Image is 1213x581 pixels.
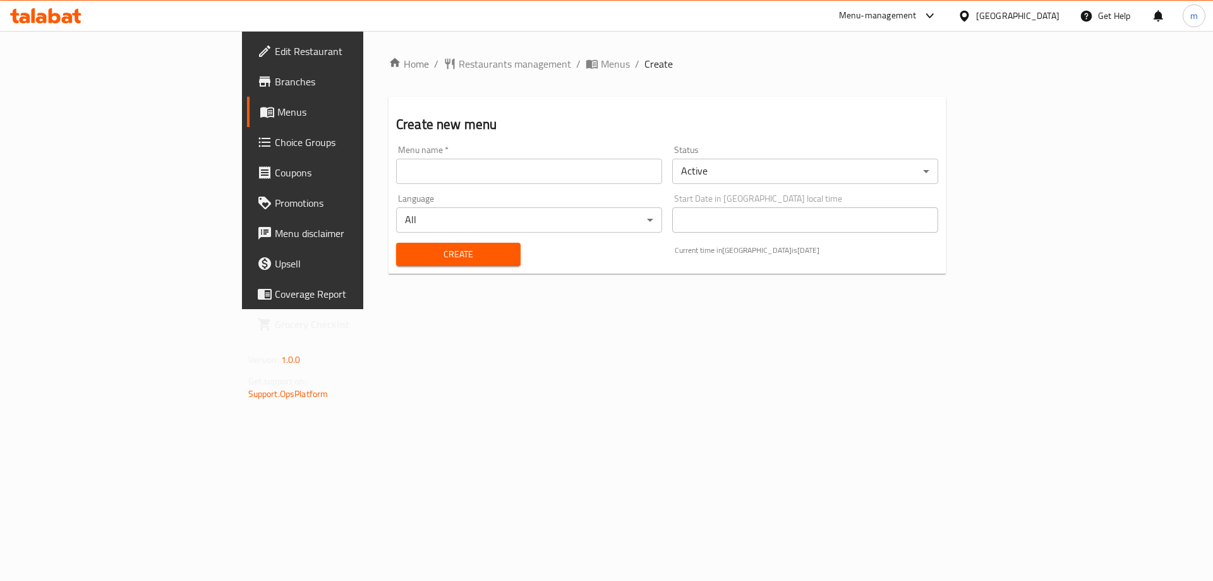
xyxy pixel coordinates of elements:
span: Edit Restaurant [275,44,435,59]
div: [GEOGRAPHIC_DATA] [976,9,1059,23]
a: Menus [586,56,630,71]
nav: breadcrumb [389,56,946,71]
span: Branches [275,74,435,89]
span: Create [406,247,510,262]
a: Promotions [247,188,445,218]
a: Edit Restaurant [247,36,445,66]
a: Coverage Report [247,279,445,309]
span: Grocery Checklist [275,317,435,332]
h2: Create new menu [396,115,938,134]
span: Upsell [275,256,435,271]
div: Menu-management [839,8,917,23]
a: Menus [247,97,445,127]
button: Create [396,243,521,266]
span: 1.0.0 [281,352,301,368]
span: Menus [277,104,435,119]
a: Restaurants management [444,56,571,71]
a: Branches [247,66,445,97]
a: Coupons [247,157,445,188]
span: Coupons [275,165,435,180]
span: Promotions [275,195,435,211]
li: / [635,56,639,71]
span: Get support on: [248,373,306,389]
a: Menu disclaimer [247,218,445,248]
a: Grocery Checklist [247,309,445,339]
a: Support.OpsPlatform [248,386,329,402]
span: Choice Groups [275,135,435,150]
a: Upsell [247,248,445,279]
span: Version: [248,352,279,368]
div: Active [672,159,938,184]
span: Create [644,56,673,71]
input: Please enter Menu name [396,159,662,184]
span: Menu disclaimer [275,226,435,241]
span: Menus [601,56,630,71]
li: / [576,56,581,71]
span: m [1190,9,1198,23]
span: Restaurants management [459,56,571,71]
span: Coverage Report [275,286,435,302]
p: Current time in [GEOGRAPHIC_DATA] is [DATE] [675,245,938,256]
div: All [396,207,662,233]
a: Choice Groups [247,127,445,157]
